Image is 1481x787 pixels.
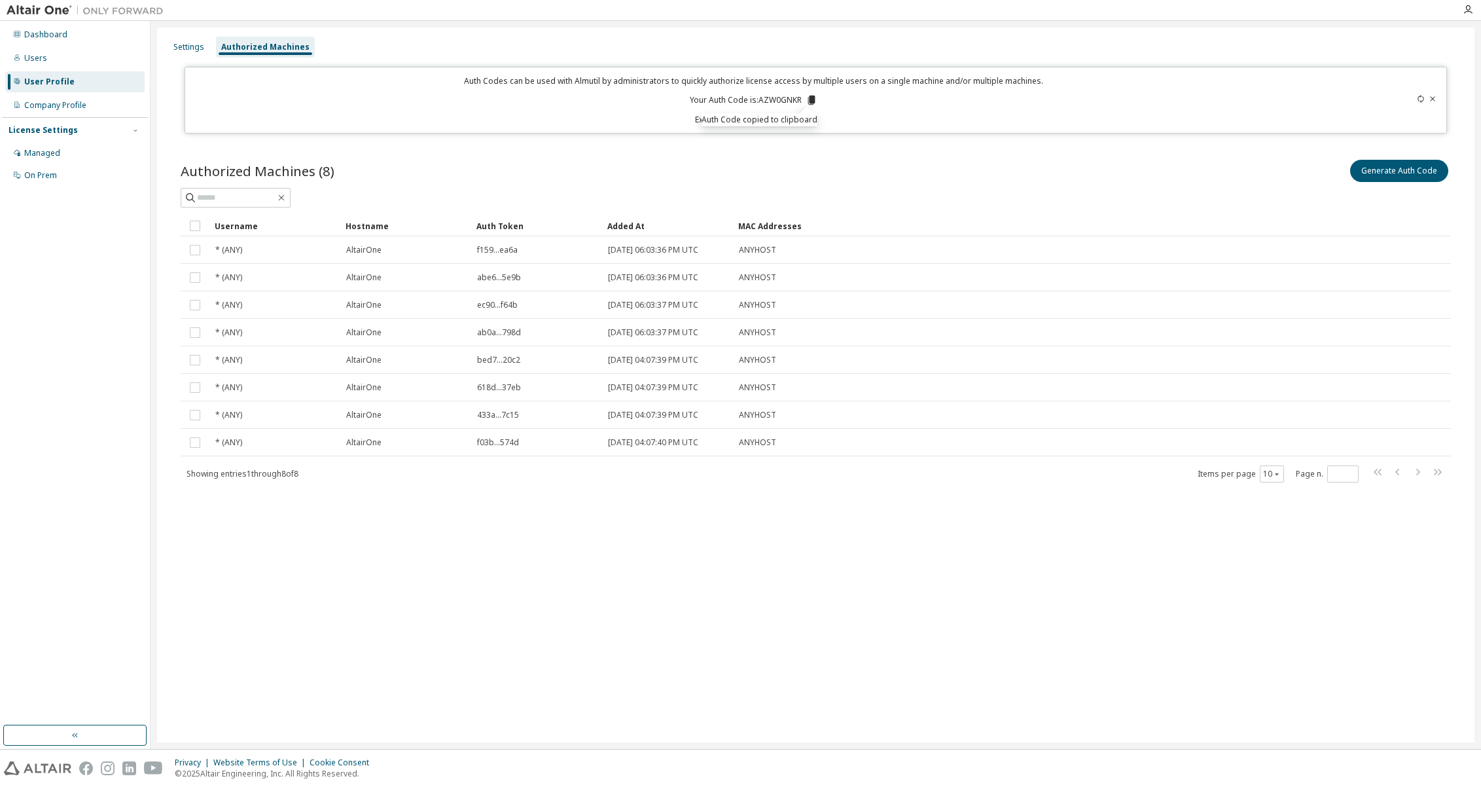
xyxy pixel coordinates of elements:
[9,125,78,136] div: License Settings
[476,215,597,236] div: Auth Token
[690,94,817,106] p: Your Auth Code is: AZW0GNKR
[739,410,776,420] span: ANYHOST
[215,215,335,236] div: Username
[215,272,242,283] span: * (ANY)
[346,410,382,420] span: AltairOne
[24,29,67,40] div: Dashboard
[24,53,47,64] div: Users
[215,245,242,255] span: * (ANY)
[346,382,382,393] span: AltairOne
[24,100,86,111] div: Company Profile
[477,300,518,310] span: ec90...f64b
[215,300,242,310] span: * (ANY)
[24,170,57,181] div: On Prem
[608,355,698,365] span: [DATE] 04:07:39 PM UTC
[739,272,776,283] span: ANYHOST
[739,300,776,310] span: ANYHOST
[101,761,115,775] img: instagram.svg
[608,382,698,393] span: [DATE] 04:07:39 PM UTC
[477,245,518,255] span: f159...ea6a
[1198,466,1284,483] span: Items per page
[1296,466,1359,483] span: Page n.
[221,42,310,52] div: Authorized Machines
[175,758,213,768] div: Privacy
[215,355,242,365] span: * (ANY)
[213,758,310,768] div: Website Terms of Use
[739,355,776,365] span: ANYHOST
[7,4,170,17] img: Altair One
[607,215,728,236] div: Added At
[739,382,776,393] span: ANYHOST
[608,300,698,310] span: [DATE] 06:03:37 PM UTC
[175,768,377,779] p: © 2025 Altair Engineering, Inc. All Rights Reserved.
[122,761,136,775] img: linkedin.svg
[346,355,382,365] span: AltairOne
[477,272,521,283] span: abe6...5e9b
[477,382,521,393] span: 618d...37eb
[1263,469,1281,479] button: 10
[79,761,93,775] img: facebook.svg
[608,410,698,420] span: [DATE] 04:07:39 PM UTC
[739,327,776,338] span: ANYHOST
[346,215,466,236] div: Hostname
[477,437,519,448] span: f03b...574d
[215,410,242,420] span: * (ANY)
[739,437,776,448] span: ANYHOST
[193,75,1314,86] p: Auth Codes can be used with Almutil by administrators to quickly authorize license access by mult...
[144,761,163,775] img: youtube.svg
[346,327,382,338] span: AltairOne
[310,758,377,768] div: Cookie Consent
[739,245,776,255] span: ANYHOST
[4,761,71,775] img: altair_logo.svg
[215,327,242,338] span: * (ANY)
[477,327,521,338] span: ab0a...798d
[477,355,520,365] span: bed7...20c2
[738,215,1313,236] div: MAC Addresses
[215,437,242,448] span: * (ANY)
[346,300,382,310] span: AltairOne
[608,272,698,283] span: [DATE] 06:03:36 PM UTC
[24,77,75,87] div: User Profile
[346,437,382,448] span: AltairOne
[346,272,382,283] span: AltairOne
[608,327,698,338] span: [DATE] 06:03:37 PM UTC
[702,113,817,126] div: Auth Code copied to clipboard
[346,245,382,255] span: AltairOne
[477,410,519,420] span: 433a...7c15
[608,437,698,448] span: [DATE] 04:07:40 PM UTC
[1350,160,1448,182] button: Generate Auth Code
[24,148,60,158] div: Managed
[215,382,242,393] span: * (ANY)
[181,162,334,180] span: Authorized Machines (8)
[608,245,698,255] span: [DATE] 06:03:36 PM UTC
[173,42,204,52] div: Settings
[187,468,298,479] span: Showing entries 1 through 8 of 8
[193,114,1314,125] p: Expires in 10 minutes, 9 seconds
